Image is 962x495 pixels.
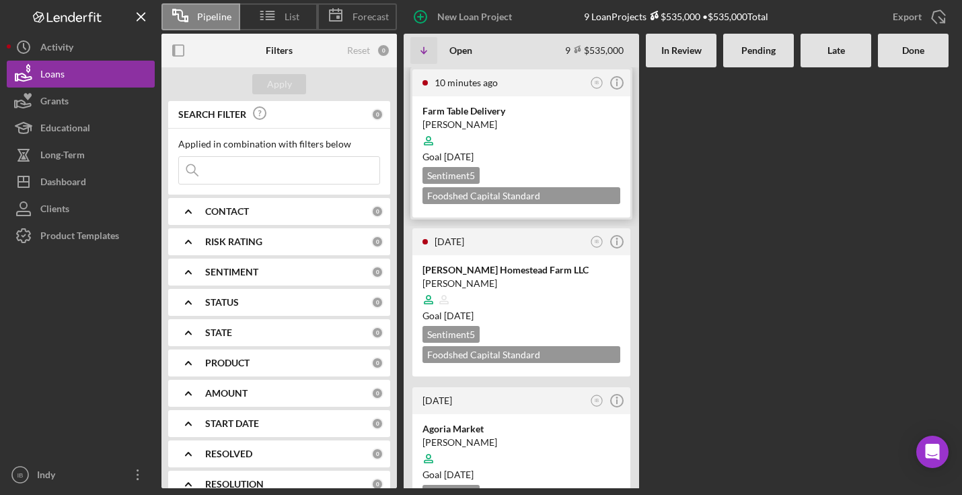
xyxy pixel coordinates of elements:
b: In Review [661,45,702,56]
a: [DATE]IB[PERSON_NAME] Homestead Farm LLC[PERSON_NAME]Goal [DATE]Sentiment5Foodshed Capital Standa... [410,226,632,378]
span: List [285,11,299,22]
div: 0 [377,44,390,57]
button: IB [588,392,606,410]
b: AMOUNT [205,388,248,399]
div: 0 [371,266,383,278]
div: 0 [371,236,383,248]
span: Goal [422,310,474,321]
div: Activity [40,34,73,64]
button: Educational [7,114,155,141]
time: 09/20/2025 [444,469,474,480]
div: [PERSON_NAME] Homestead Farm LLC [422,263,620,277]
span: Goal [422,151,474,162]
button: Grants [7,88,155,114]
text: IB [595,80,599,85]
div: Foodshed Capital Standard Application $50,000 [422,346,620,363]
div: [PERSON_NAME] [422,118,620,131]
div: Reset [347,45,370,56]
b: Late [827,45,845,56]
div: 0 [371,448,383,460]
time: 09/15/2025 [444,310,474,321]
div: 0 [371,327,383,339]
b: RISK RATING [205,236,262,247]
text: IB [595,239,599,244]
div: Open Intercom Messenger [916,436,949,468]
div: Grants [40,88,69,118]
b: STATUS [205,297,239,308]
button: IB [588,74,606,92]
button: IBIndy [PERSON_NAME] [7,461,155,488]
b: PRODUCT [205,358,250,368]
button: Product Templates [7,222,155,249]
b: SEARCH FILTER [178,109,246,120]
div: Agoria Market [422,422,620,436]
button: IB [588,233,606,251]
div: New Loan Project [437,3,512,30]
time: 2025-08-13 17:50 [435,77,498,88]
div: 0 [371,357,383,369]
div: 0 [371,478,383,490]
div: Clients [40,195,69,226]
b: START DATE [205,418,259,429]
b: Open [449,45,472,56]
button: Export [879,3,955,30]
text: IB [595,398,599,403]
text: IB [17,471,23,479]
div: Sentiment 5 [422,326,480,343]
div: 9 $535,000 [565,44,624,56]
button: Dashboard [7,168,155,195]
div: Product Templates [40,222,119,253]
div: [PERSON_NAME] [422,436,620,449]
div: 0 [371,205,383,218]
span: Goal [422,469,474,480]
div: 0 [371,296,383,308]
div: Foodshed Capital Standard Application $60,000 [422,187,620,204]
div: Long-Term [40,141,85,172]
b: Done [902,45,924,56]
div: Farm Table Delivery [422,104,620,118]
div: $535,000 [646,11,700,22]
b: CONTACT [205,206,249,217]
time: 09/27/2025 [444,151,474,162]
time: 2025-08-07 17:51 [435,236,464,247]
div: 0 [371,418,383,430]
div: Educational [40,114,90,145]
b: SENTIMENT [205,267,258,277]
div: Loans [40,61,65,91]
span: Pipeline [197,11,231,22]
button: Long-Term [7,141,155,168]
b: RESOLUTION [205,479,264,490]
button: New Loan Project [404,3,525,30]
b: RESOLVED [205,449,252,459]
a: 10 minutes agoIBFarm Table Delivery[PERSON_NAME]Goal [DATE]Sentiment5Foodshed Capital Standard Ap... [410,67,632,220]
div: Apply [267,74,292,94]
div: Dashboard [40,168,86,199]
button: Apply [252,74,306,94]
button: Clients [7,195,155,222]
time: 2025-08-06 14:30 [422,395,452,406]
button: Activity [7,34,155,61]
b: Pending [741,45,776,56]
b: STATE [205,327,232,338]
b: Filters [266,45,293,56]
div: Applied in combination with filters below [178,139,380,150]
button: Loans [7,61,155,88]
div: 0 [371,108,383,121]
div: 9 Loan Projects • $535,000 Total [584,11,768,22]
div: Sentiment 5 [422,167,480,184]
div: Export [893,3,922,30]
div: 0 [371,387,383,399]
span: Forecast [353,11,389,22]
div: [PERSON_NAME] [422,277,620,290]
